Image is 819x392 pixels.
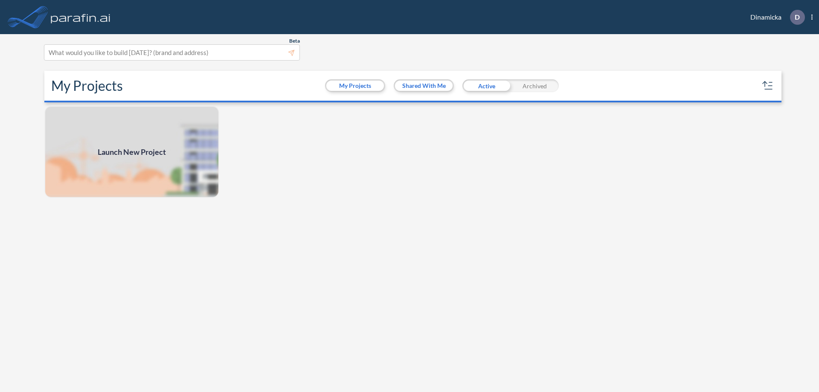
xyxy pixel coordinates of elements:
[289,38,300,44] span: Beta
[98,146,166,158] span: Launch New Project
[49,9,112,26] img: logo
[395,81,453,91] button: Shared With Me
[761,79,775,93] button: sort
[511,79,559,92] div: Archived
[51,78,123,94] h2: My Projects
[44,106,219,198] a: Launch New Project
[44,106,219,198] img: add
[795,13,800,21] p: D
[326,81,384,91] button: My Projects
[462,79,511,92] div: Active
[738,10,813,25] div: Dinamicka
